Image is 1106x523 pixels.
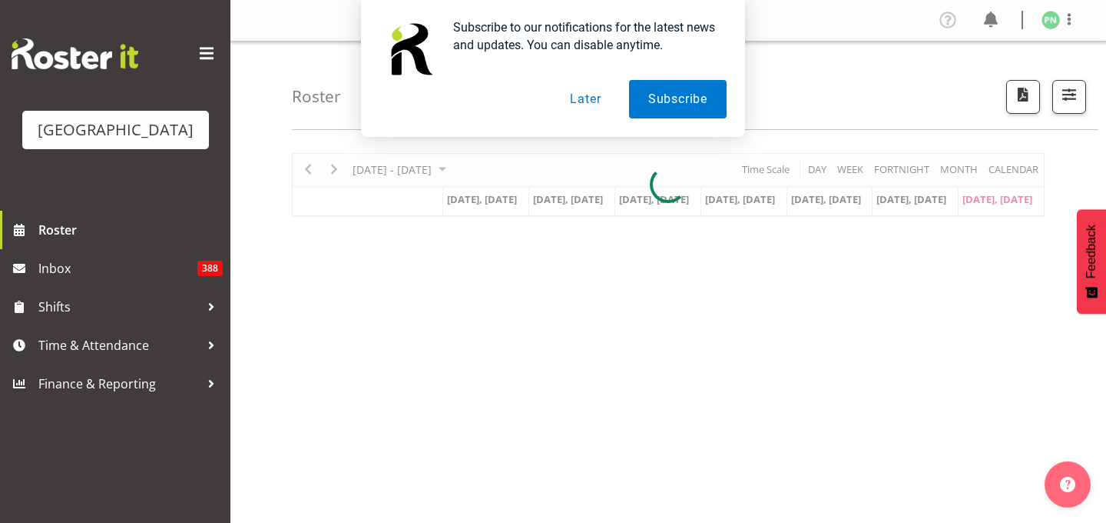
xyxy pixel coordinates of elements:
[197,261,223,276] span: 388
[1077,209,1106,314] button: Feedback - Show survey
[629,80,727,118] button: Subscribe
[38,372,200,395] span: Finance & Reporting
[551,80,620,118] button: Later
[441,18,727,54] div: Subscribe to our notifications for the latest news and updates. You can disable anytime.
[1060,477,1075,492] img: help-xxl-2.png
[379,18,441,80] img: notification icon
[38,218,223,242] span: Roster
[1084,225,1098,278] span: Feedback
[38,295,200,318] span: Shifts
[38,334,200,357] span: Time & Attendance
[38,257,197,280] span: Inbox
